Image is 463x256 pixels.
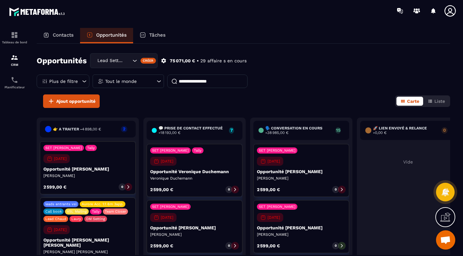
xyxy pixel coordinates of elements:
[265,126,332,135] h6: 🗣️ Conversation en cours -
[161,215,173,220] p: [DATE]
[160,130,180,135] span: 18 193,00 €
[43,249,132,254] p: [PERSON_NAME] [PERSON_NAME]
[105,79,137,84] p: Tout le monde
[194,148,202,153] p: Tally
[257,169,346,174] p: Opportunité [PERSON_NAME]
[335,243,337,248] p: 0
[150,225,239,230] p: Opportunité [PERSON_NAME]
[2,63,27,66] p: CRM
[90,53,158,68] div: Search for option
[257,176,346,181] p: [PERSON_NAME]
[43,237,132,248] p: Opportunité [PERSON_NAME] [PERSON_NAME]
[268,215,280,220] p: [DATE]
[257,232,346,237] p: [PERSON_NAME]
[86,217,105,221] p: DM Setting
[45,202,77,206] p: leads entrants vsl
[45,146,82,150] p: SET [PERSON_NAME]
[82,202,123,206] p: Aurore Acc. 1:1 6m 3app.
[87,146,95,150] p: Tally
[53,32,74,38] p: Contacts
[121,127,127,131] p: 2
[150,169,239,174] p: Opportunité Veronique Duchemann
[67,209,87,214] p: VSL Mailing
[53,127,101,131] h6: 👉 A traiter -
[200,58,247,64] p: 29 affaire s en cours
[2,40,27,44] p: Tableau de bord
[2,26,27,49] a: formationformationTableau de bord
[375,130,386,135] span: 0,00 €
[152,148,189,153] p: SET [PERSON_NAME]
[441,128,448,132] p: 0
[150,187,173,192] p: 2 599,00 €
[37,28,80,43] a: Contacts
[92,209,100,214] p: Tally
[267,130,288,135] span: 38 985,00 €
[96,32,127,38] p: Opportunités
[259,148,295,153] p: SET [PERSON_NAME]
[11,31,18,39] img: formation
[396,97,423,106] button: Carte
[161,159,173,163] p: [DATE]
[133,28,172,43] a: Tâches
[197,58,199,64] p: •
[11,54,18,61] img: formation
[152,205,189,209] p: SET [PERSON_NAME]
[121,185,123,189] p: 0
[43,166,132,172] p: Opportunité [PERSON_NAME]
[105,209,126,214] p: Team Closer
[150,232,239,237] p: [PERSON_NAME]
[257,243,280,248] p: 2 599,00 €
[82,127,101,131] span: 4 898,00 €
[407,99,419,104] span: Carte
[257,187,280,192] p: 2 599,00 €
[424,97,449,106] button: Liste
[228,187,230,192] p: 0
[43,173,132,178] p: [PERSON_NAME]
[49,79,78,84] p: Plus de filtre
[257,225,346,230] p: Opportunité [PERSON_NAME]
[54,227,67,232] p: [DATE]
[2,85,27,89] p: Planificateur
[96,57,124,64] span: Lead Setting
[56,98,95,104] span: Ajout opportunité
[43,94,100,108] button: Ajout opportunité
[268,159,280,163] p: [DATE]
[45,209,62,214] p: Call book
[228,243,230,248] p: 0
[80,28,133,43] a: Opportunités
[360,159,456,164] p: Vide
[229,128,234,132] p: 7
[436,230,455,250] div: Ouvrir le chat
[124,57,131,64] input: Search for option
[150,243,173,248] p: 2 599,00 €
[2,49,27,71] a: formationformationCRM
[37,54,87,67] h2: Opportunités
[71,217,81,221] p: Laury
[11,76,18,84] img: scheduler
[150,176,239,181] p: Veronique Duchemann
[335,187,337,192] p: 0
[9,6,67,18] img: logo
[159,126,226,135] h6: 💬 Prise de contact effectué -
[170,58,195,64] p: 75 071,00 €
[259,205,295,209] p: SET [PERSON_NAME]
[335,128,341,132] p: 15
[54,156,67,161] p: [DATE]
[434,99,445,104] span: Liste
[149,32,166,38] p: Tâches
[2,71,27,94] a: schedulerschedulerPlanificateur
[43,185,67,189] p: 2 599,00 €
[141,58,156,64] div: Créer
[373,126,438,135] h6: 🚀 Lien envoyé & Relance -
[45,217,66,221] p: Lead Chaud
